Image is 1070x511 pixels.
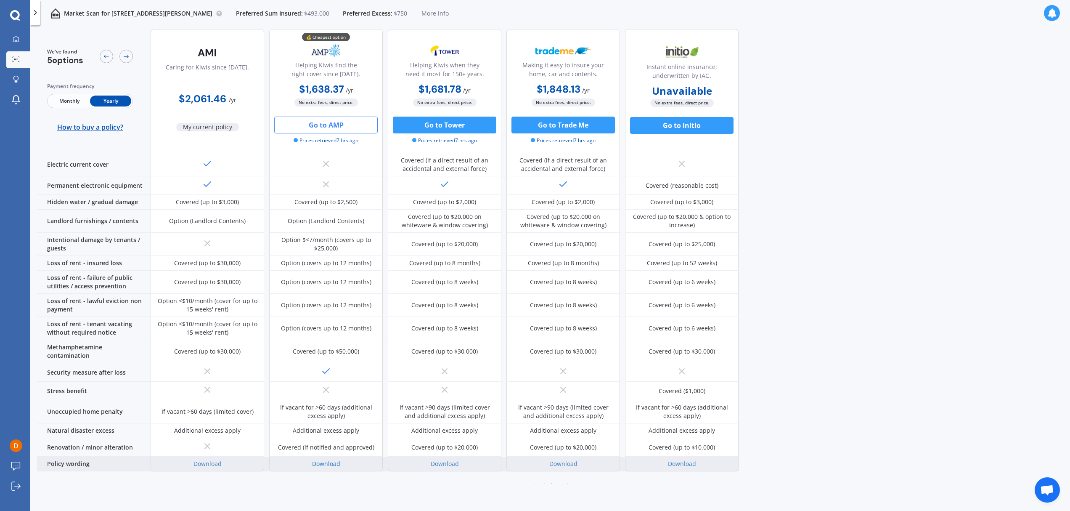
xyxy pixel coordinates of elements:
div: Helping Kiwis find the right cover since [DATE]. [276,61,376,82]
div: Natural disaster excess [37,423,151,438]
span: Prices retrieved 7 hrs ago [294,137,358,144]
b: Unavailable [652,87,712,95]
div: Option (covers up to 12 months) [281,301,371,309]
span: $493,000 [304,9,329,18]
div: Covered (up to 8 months) [528,259,599,267]
div: Covered (up to 6 weeks) [649,324,715,333]
div: Loss of rent - tenant vacating without required notice [37,317,151,340]
span: How to buy a policy? [57,123,123,131]
div: Covered (up to $3,000) [176,198,239,206]
button: Go to Initio [630,117,734,134]
div: Instant online insurance; underwritten by IAG. [632,62,731,83]
div: Covered (up to $25,000) [649,240,715,248]
div: Loss of rent - insured loss [37,256,151,271]
div: Option $<7/month (covers up to $25,000) [275,236,376,253]
a: Download [431,460,459,468]
a: Download [668,460,696,468]
span: / yr [229,96,236,104]
div: Open chat [1035,477,1060,503]
div: Covered (if notified and approved) [278,443,374,452]
button: Go to AMP [274,117,378,133]
div: Additional excess apply [174,426,241,435]
div: Electric current cover [37,153,151,176]
div: Option <$10/month (cover for up to 15 weeks' rent) [157,297,258,314]
div: Covered (up to $3,000) [650,198,713,206]
div: Covered (up to 8 weeks) [411,301,478,309]
div: Stress benefit [37,382,151,400]
div: Loss of rent - lawful eviction non payment [37,294,151,317]
span: No extra fees, direct price. [650,99,714,107]
div: Security measure after loss [37,363,151,382]
span: $750 [394,9,407,18]
div: 💰 Cheapest option [302,33,350,41]
img: Trademe.webp [535,40,591,61]
div: Covered (up to 6 weeks) [649,301,715,309]
div: Covered (if a direct result of an accidental and external force) [513,156,614,173]
div: Covered (up to 8 weeks) [530,301,597,309]
a: Download [549,460,577,468]
div: Covered (up to $2,500) [294,198,358,206]
span: Prices retrieved 7 hrs ago [531,137,596,144]
span: We've found [47,48,83,56]
img: home-and-contents.b802091223b8502ef2dd.svg [50,8,61,19]
div: Helping Kiwis when they need it most for 150+ years. [395,61,494,82]
div: Covered (up to $2,000) [413,198,476,206]
div: Hidden water / gradual damage [37,195,151,210]
div: Covered ($1,000) [659,387,705,395]
div: Covered (up to $30,000) [411,347,478,356]
div: Covered (up to $20,000) [530,443,596,452]
div: Covered (up to $20,000) [411,443,478,452]
span: / yr [463,86,471,94]
img: AMP.webp [298,40,354,61]
div: Making it easy to insure your home, car and contents. [514,61,613,82]
div: Policy wording [37,457,151,471]
div: If vacant >90 days (limited cover and additional excess apply) [513,403,614,420]
div: Additional excess apply [411,426,478,435]
div: Covered (up to $10,000) [649,443,715,452]
div: Covered (up to 8 weeks) [411,278,478,286]
span: No extra fees, direct price. [294,98,358,106]
div: Covered (up to 52 weeks) [647,259,717,267]
div: Additional excess apply [293,426,359,435]
span: / yr [346,86,353,94]
span: 5 options [47,55,83,66]
span: Yearly [90,96,131,106]
span: / yr [582,86,590,94]
span: My current policy [176,123,239,131]
a: Download [193,460,222,468]
div: Covered (up to 6 weeks) [649,278,715,286]
div: Covered (up to $30,000) [174,347,241,356]
div: Covered (reasonable cost) [646,181,718,190]
button: Go to Trade Me [511,117,615,133]
div: Intentional damage by tenants / guests [37,233,151,256]
b: $1,681.78 [418,83,461,96]
div: Covered (up to $30,000) [174,259,241,267]
div: Option (covers up to 12 months) [281,278,371,286]
div: Option (covers up to 12 months) [281,259,371,267]
span: Monthly [49,96,90,106]
span: Prices retrieved 7 hrs ago [412,137,477,144]
div: Covered (up to $2,000) [532,198,595,206]
div: Renovation / minor alteration [37,438,151,457]
img: ACg8ocK7TYjoSqbML1uvn5KNV5TeFsPsPbONlQ3lLjs7tSTGlkd-rg=s96-c [10,439,22,452]
div: Option <$10/month (cover for up to 15 weeks' rent) [157,320,258,337]
div: Unoccupied home penalty [37,400,151,423]
div: Covered (up to $20,000 & option to increase) [631,213,732,229]
div: Landlord furnishings / contents [37,210,151,233]
span: Preferred Sum Insured: [236,9,303,18]
img: AMI-text-1.webp [180,42,235,63]
div: If vacant for >60 days (additional excess apply) [631,403,732,420]
div: Additional excess apply [649,426,715,435]
span: -End of results- [532,482,575,490]
img: Initio.webp [654,42,710,63]
span: More info [421,9,449,18]
div: Covered (up to $30,000) [530,347,596,356]
a: Download [312,460,340,468]
div: Permanent electronic equipment [37,176,151,195]
div: Covered (up to 8 weeks) [411,324,478,333]
div: Caring for Kiwis since [DATE]. [166,63,249,84]
b: $1,638.37 [299,83,344,96]
div: Option (Landlord Contents) [169,217,246,225]
div: Covered (up to 8 weeks) [530,278,597,286]
div: If vacant for >60 days (additional excess apply) [275,403,376,420]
